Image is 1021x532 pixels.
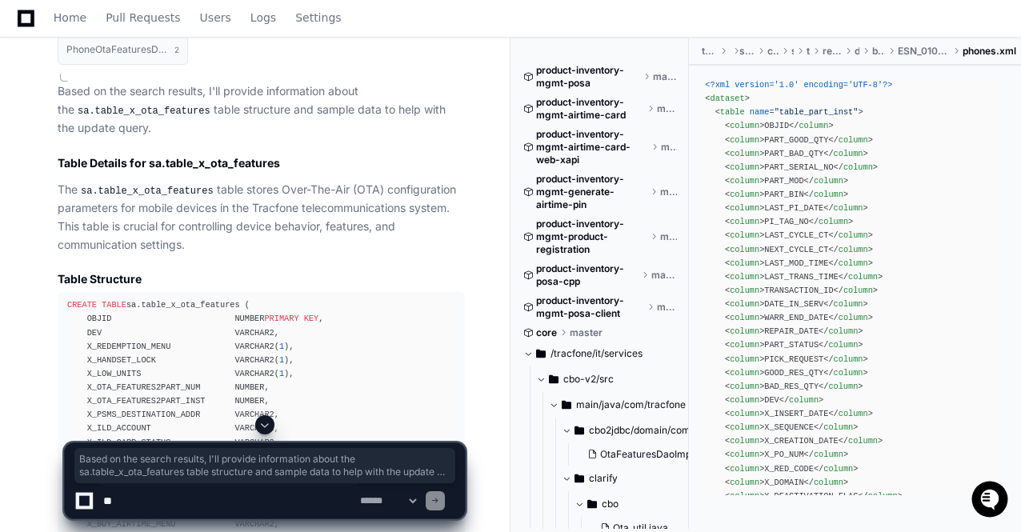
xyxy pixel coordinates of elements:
button: /tracfone/it/services [523,341,677,366]
span: column [730,326,759,336]
span: CREATE TABLE [67,300,126,310]
span: test [807,45,810,58]
span: column [730,368,759,378]
span: </ > [804,176,848,186]
span: Logs [250,13,276,22]
span: column [843,162,873,172]
button: See all [248,170,291,190]
span: column [834,354,863,364]
span: master [661,141,677,154]
span: </ > [819,340,863,350]
span: product-inventory-posa-cpp [536,262,639,288]
span: tracfone [702,45,716,58]
span: < > [725,176,764,186]
img: 1736555170064-99ba0984-63c1-480f-8ee9-699278ef63ed [16,118,45,147]
span: column [814,190,843,199]
span: column [819,217,848,226]
span: < = > [715,107,863,117]
span: < > [725,326,764,336]
span: master [653,70,677,83]
span: column [789,395,819,405]
span: src [791,45,794,58]
span: Based on the search results, I'll provide information about the sa.table_x_ota_features table str... [79,453,450,478]
span: Settings [295,13,341,22]
span: [DATE] [142,214,174,226]
span: /tracfone/it/services [551,347,643,360]
svg: Directory [562,395,571,414]
span: column [730,395,759,405]
svg: Directory [549,370,559,389]
span: column [834,149,863,158]
a: Powered byPylon [113,249,194,262]
img: Chakravarthi Ponnuru [16,198,42,224]
button: PhoneOtaFeaturesDaoImpl.java2 [58,34,188,65]
span: master [570,326,603,339]
span: < > [725,313,764,322]
span: </ > [839,272,883,282]
span: core [536,326,557,339]
span: < > [725,121,764,130]
button: Start new chat [272,123,291,142]
span: Users [200,13,231,22]
span: • [133,214,138,226]
span: column [730,272,759,282]
span: main/java/com/tracfone [576,398,686,411]
span: column [730,299,759,309]
span: < > [705,94,749,103]
img: PlayerZero [16,15,48,47]
span: column [730,340,759,350]
span: product-inventory-mgmt-product-registration [536,218,647,256]
span: product-inventory-mgmt-generate-airtime-pin [536,173,647,211]
span: Pull Requests [106,13,180,22]
span: </ > [823,354,867,364]
span: 2 [174,43,179,56]
div: Start new chat [54,118,262,134]
span: column [730,258,759,268]
span: column [839,313,868,322]
span: < > [725,382,764,391]
span: </ > [828,313,872,322]
span: column [799,121,828,130]
button: cbo-v2/src [536,366,690,392]
span: product-inventory-mgmt-airtime-card-web-xapi [536,128,648,166]
span: < > [725,149,764,158]
span: column [839,409,868,418]
span: </ > [834,162,878,172]
span: column [828,340,858,350]
span: column [730,382,759,391]
span: [PERSON_NAME] [50,214,130,226]
span: column [730,162,759,172]
span: Home [54,13,86,22]
span: column [828,326,858,336]
span: column [839,135,868,145]
h3: Table Structure [58,271,465,287]
span: column [730,149,759,158]
iframe: Open customer support [970,479,1013,522]
span: </ > [828,135,872,145]
span: master [657,102,677,115]
span: ESN_010913001297268 [898,45,950,58]
span: column [843,286,873,295]
h2: Table Details for sa.table_x_ota_features [58,155,465,171]
span: column [814,176,843,186]
span: master [660,230,677,243]
span: </ > [834,286,878,295]
span: </ > [823,299,867,309]
span: services [739,45,755,58]
span: product-inventory-mgmt-posa [536,64,640,90]
span: < > [725,340,764,350]
span: 1 [279,342,284,351]
span: dataset [711,94,745,103]
svg: Directory [536,344,546,363]
p: The table stores Over-The-Air (OTA) configuration parameters for mobile devices in the Tracfone t... [58,181,465,254]
p: Based on the search results, I'll provide information about the table structure and sample data t... [58,82,465,138]
span: table [720,107,745,117]
code: sa.table_x_ota_features [78,184,217,198]
span: column [730,203,759,213]
span: column [730,409,759,418]
span: master [660,186,677,198]
span: column [834,203,863,213]
span: < > [725,203,764,213]
span: column [828,382,858,391]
